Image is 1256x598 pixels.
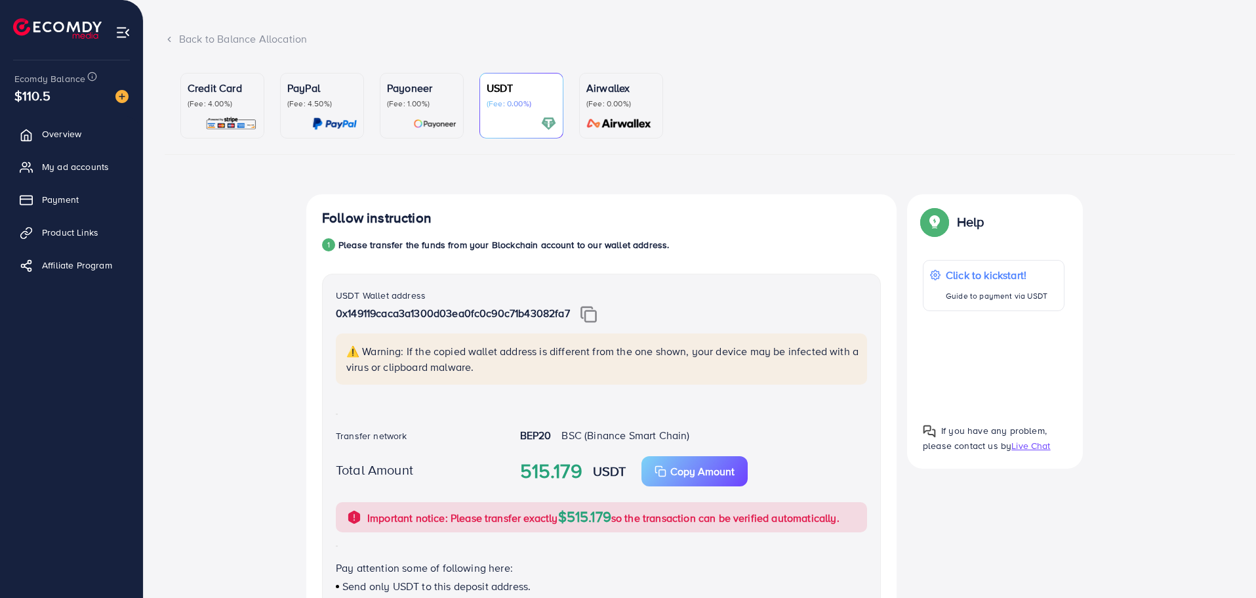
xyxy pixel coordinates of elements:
span: Live Chat [1011,439,1050,452]
img: logo [13,18,102,39]
p: (Fee: 4.50%) [287,98,357,109]
img: card [541,116,556,131]
img: Popup guide [923,210,946,234]
img: menu [115,25,131,40]
span: $110.5 [14,86,51,105]
p: Please transfer the funds from your Blockchain account to our wallet address. [338,237,669,253]
span: If you have any problem, please contact us by [923,424,1047,452]
p: Payoneer [387,80,456,96]
p: (Fee: 4.00%) [188,98,257,109]
iframe: Chat [1200,539,1246,588]
p: USDT [487,80,556,96]
p: Important notice: Please transfer exactly so the transaction can be verified automatically. [367,509,840,526]
label: Transfer network [336,429,407,442]
label: Total Amount [336,460,413,479]
p: PayPal [287,80,357,96]
a: Affiliate Program [10,252,133,278]
img: card [413,116,456,131]
img: img [580,306,597,323]
div: 1 [322,238,335,251]
img: alert [346,509,362,525]
strong: 515.179 [520,457,582,486]
span: Ecomdy Balance [14,72,85,85]
a: Product Links [10,219,133,246]
a: My ad accounts [10,154,133,180]
p: Click to kickstart! [946,267,1047,283]
p: Copy Amount [670,463,735,479]
a: Overview [10,121,133,147]
p: Pay attention some of following here: [336,560,867,576]
p: 0x149119caca3a1300d03ea0fc0c90c71b43082fa7 [336,305,867,323]
p: Send only USDT to this deposit address. [336,578,867,594]
p: ⚠️ Warning: If the copied wallet address is different from the one shown, your device may be infe... [346,343,859,375]
img: card [582,116,656,131]
p: (Fee: 1.00%) [387,98,456,109]
strong: BEP20 [520,428,552,442]
span: Overview [42,127,81,140]
label: USDT Wallet address [336,289,426,302]
p: (Fee: 0.00%) [487,98,556,109]
a: Payment [10,186,133,213]
span: Product Links [42,226,98,239]
p: Airwallex [586,80,656,96]
p: (Fee: 0.00%) [586,98,656,109]
span: Affiliate Program [42,259,112,272]
span: Payment [42,193,79,206]
button: Copy Amount [641,456,748,486]
p: Help [957,214,984,230]
p: Guide to payment via USDT [946,288,1047,304]
img: image [115,90,129,103]
span: BSC (Binance Smart Chain) [561,428,689,442]
img: card [205,116,257,131]
div: Back to Balance Allocation [165,32,1235,47]
span: $515.179 [558,506,611,526]
span: My ad accounts [42,160,109,173]
p: Credit Card [188,80,257,96]
img: Popup guide [923,425,936,438]
strong: USDT [593,461,626,481]
h4: Follow instruction [322,210,432,226]
img: card [312,116,357,131]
